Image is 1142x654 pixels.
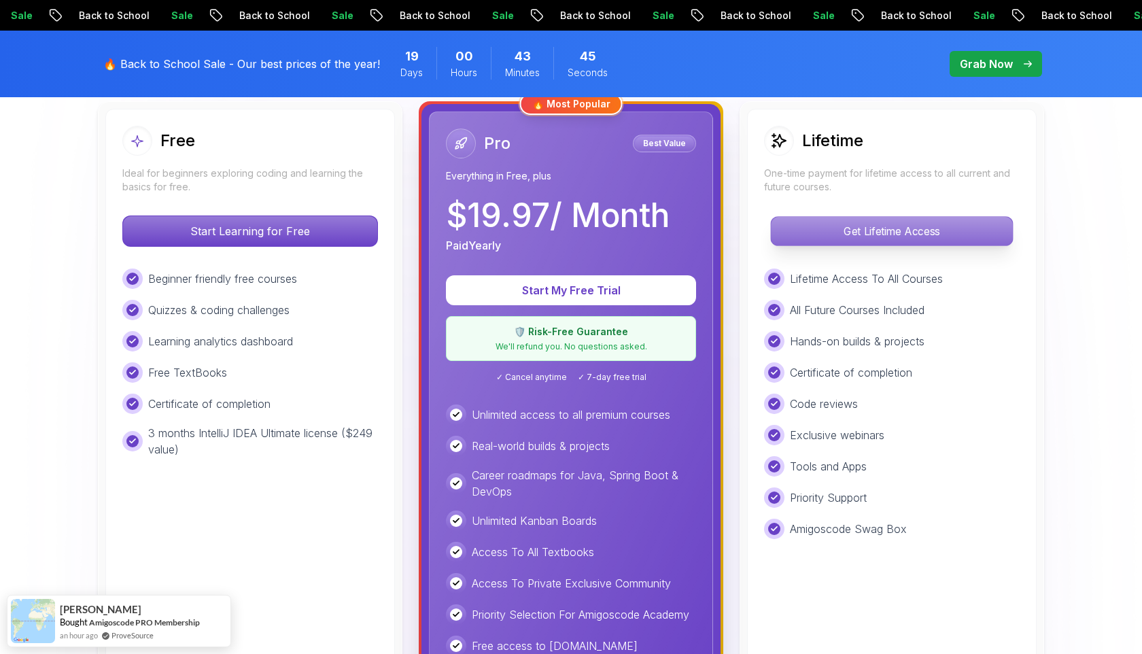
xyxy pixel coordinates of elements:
span: [PERSON_NAME] [60,604,141,615]
p: Learning analytics dashboard [148,333,293,349]
p: Quizzes & coding challenges [148,302,290,318]
p: Hands-on builds & projects [790,333,924,349]
p: Back to School [386,9,479,22]
a: Get Lifetime Access [764,224,1020,238]
p: 🔥 Back to School Sale - Our best prices of the year! [103,56,380,72]
p: Code reviews [790,396,858,412]
span: 45 Seconds [580,47,596,66]
p: Back to School [65,9,158,22]
span: 19 Days [405,47,419,66]
span: 43 Minutes [515,47,531,66]
p: Priority Support [790,489,867,506]
p: Back to School [867,9,960,22]
p: Access To Private Exclusive Community [472,575,671,591]
span: Bought [60,617,88,627]
p: Best Value [635,137,694,150]
p: Exclusive webinars [790,427,884,443]
p: We'll refund you. No questions asked. [455,341,687,352]
p: Everything in Free, plus [446,169,696,183]
span: an hour ago [60,630,98,641]
button: Start Learning for Free [122,216,378,247]
p: Start Learning for Free [123,216,377,246]
p: Get Lifetime Access [771,217,1012,245]
p: Access To All Textbooks [472,544,594,560]
p: Real-world builds & projects [472,438,610,454]
p: Sale [318,9,362,22]
span: Minutes [505,66,540,80]
button: Get Lifetime Access [770,216,1013,246]
span: Hours [451,66,477,80]
span: ✓ Cancel anytime [496,372,567,383]
p: Start My Free Trial [462,282,680,298]
p: Beginner friendly free courses [148,271,297,287]
p: All Future Courses Included [790,302,924,318]
p: Certificate of completion [148,396,271,412]
p: Lifetime Access To All Courses [790,271,943,287]
a: Amigoscode PRO Membership [89,617,200,627]
button: Start My Free Trial [446,275,696,305]
p: Sale [799,9,843,22]
p: Certificate of completion [790,364,912,381]
p: Back to School [1028,9,1120,22]
span: Days [400,66,423,80]
p: Sale [639,9,682,22]
p: Sale [960,9,1003,22]
p: Sale [479,9,522,22]
p: 🛡️ Risk-Free Guarantee [455,325,687,339]
p: Ideal for beginners exploring coding and learning the basics for free. [122,167,378,194]
p: 3 months IntelliJ IDEA Ultimate license ($249 value) [148,425,378,458]
p: Free TextBooks [148,364,227,381]
p: Back to School [226,9,318,22]
span: 0 Hours [455,47,473,66]
p: Paid Yearly [446,237,501,254]
a: Start Learning for Free [122,224,378,238]
p: Amigoscode Swag Box [790,521,907,537]
p: Back to School [547,9,639,22]
img: provesource social proof notification image [11,599,55,643]
a: ProveSource [111,630,154,641]
span: ✓ 7-day free trial [578,372,646,383]
a: Start My Free Trial [446,283,696,297]
h2: Lifetime [802,130,863,152]
h2: Free [160,130,195,152]
span: Seconds [568,66,608,80]
h2: Pro [484,133,511,154]
p: Sale [158,9,201,22]
p: Back to School [707,9,799,22]
p: Free access to [DOMAIN_NAME] [472,638,638,654]
p: Unlimited Kanban Boards [472,513,597,529]
p: Grab Now [960,56,1013,72]
p: Priority Selection For Amigoscode Academy [472,606,689,623]
p: $ 19.97 / Month [446,199,670,232]
p: One-time payment for lifetime access to all current and future courses. [764,167,1020,194]
p: Career roadmaps for Java, Spring Boot & DevOps [472,467,696,500]
p: Tools and Apps [790,458,867,475]
p: Unlimited access to all premium courses [472,407,670,423]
